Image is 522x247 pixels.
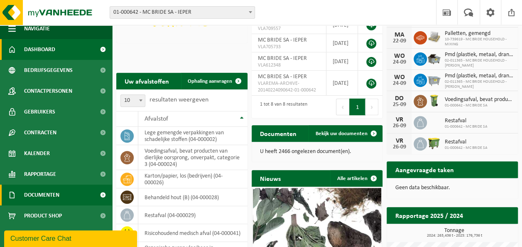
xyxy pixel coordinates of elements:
[326,71,358,96] td: [DATE]
[181,73,247,89] a: Ophaling aanvragen
[315,131,367,136] span: Bekijk uw documenten
[138,224,248,242] td: risicohoudend medisch afval (04-000041)
[116,73,177,89] h2: Uw afvalstoffen
[444,96,514,103] span: Voedingsafval, bevat producten van dierlijke oorsprong, onverpakt, categorie 3
[391,123,407,129] div: 26-09
[391,81,407,86] div: 24-09
[330,170,382,187] a: Alle artikelen
[24,226,91,247] span: Acceptatievoorwaarden
[444,139,487,146] span: Restafval
[444,124,487,129] span: 01-000642 - MC BRIDE SA
[256,98,307,116] div: 1 tot 8 van 8 resultaten
[456,223,517,240] a: Bekijk rapportage
[391,116,407,123] div: VR
[24,143,50,164] span: Kalender
[149,96,208,103] label: resultaten weergeven
[444,79,514,89] span: 02-011365 - MC BRIDE HOUSEHOLD - [PERSON_NAME]
[336,99,349,115] button: Previous
[138,206,248,224] td: restafval (04-000029)
[258,25,320,32] span: VLA709557
[444,52,514,58] span: Pmd (plastiek, metaal, drankkartons) (bedrijven)
[391,228,518,238] h3: Tonnage
[24,18,50,39] span: Navigatie
[444,118,487,124] span: Restafval
[309,125,382,142] a: Bekijk uw documenten
[110,7,255,18] span: 01-000642 - MC BRIDE SA - IEPER
[252,125,305,141] h2: Documenten
[260,149,375,155] p: U heeft 2466 ongelezen document(en).
[444,37,514,47] span: 10-739619 - MC BRIDE HOUSEHOLD - MIXING
[349,99,365,115] button: 1
[326,34,358,52] td: [DATE]
[444,30,514,37] span: Palletten, gemengd
[188,79,232,84] span: Ophaling aanvragen
[24,60,73,81] span: Bedrijfsgegevens
[138,145,248,170] td: voedingsafval, bevat producten van dierlijke oorsprong, onverpakt, categorie 3 (04-000024)
[365,99,378,115] button: Next
[110,6,255,19] span: 01-000642 - MC BRIDE SA - IEPER
[24,122,56,143] span: Contracten
[444,73,514,79] span: Pmd (plastiek, metaal, drankkartons) (bedrijven)
[258,55,307,62] span: MC BRIDE SA - IEPER
[120,94,145,107] span: 10
[24,81,72,101] span: Contactpersonen
[138,170,248,188] td: karton/papier, los (bedrijven) (04-000026)
[427,136,441,150] img: WB-1100-HPE-GN-50
[391,74,407,81] div: WO
[427,72,441,86] img: WB-2500-GAL-GY-01
[258,74,307,80] span: MC BRIDE SA - IEPER
[444,103,514,108] span: 01-000642 - MC BRIDE SA
[121,95,145,106] span: 10
[145,116,168,122] span: Afvalstof
[258,37,307,43] span: MC BRIDE SA - IEPER
[24,39,55,60] span: Dashboard
[138,188,248,206] td: behandeld hout (B) (04-000028)
[391,53,407,59] div: WO
[391,59,407,65] div: 24-09
[391,138,407,144] div: VR
[4,229,139,247] iframe: chat widget
[24,205,62,226] span: Product Shop
[444,146,487,151] span: 01-000642 - MC BRIDE SA
[24,164,56,185] span: Rapportage
[427,94,441,108] img: WB-0140-HPE-GN-50
[24,185,59,205] span: Documenten
[427,30,441,44] img: LP-PA-00000-WDN-11
[387,207,471,223] h2: Rapportage 2025 / 2024
[138,127,248,145] td: lege gemengde verpakkingen van schadelijke stoffen (04-000002)
[391,95,407,102] div: DO
[391,234,518,238] span: 2024: 263,436 t - 2025: 176,736 t
[391,32,407,38] div: MA
[24,101,55,122] span: Gebruikers
[427,51,441,65] img: WB-5000-GAL-GY-01
[258,80,320,94] span: VLAREMA-ARCHIVE-20140224090642-01-000642
[252,170,289,186] h2: Nieuws
[258,62,320,69] span: VLA612348
[395,185,510,191] p: Geen data beschikbaar.
[391,144,407,150] div: 26-09
[326,52,358,71] td: [DATE]
[387,161,462,178] h2: Aangevraagde taken
[391,102,407,108] div: 25-09
[391,38,407,44] div: 22-09
[258,44,320,50] span: VLA705733
[444,58,514,68] span: 02-011365 - MC BRIDE HOUSEHOLD - [PERSON_NAME]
